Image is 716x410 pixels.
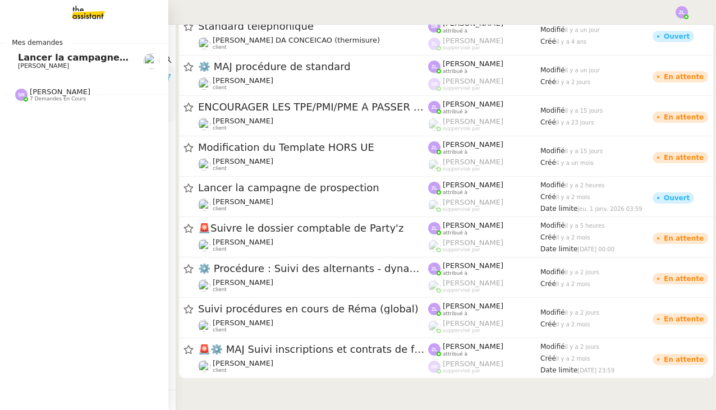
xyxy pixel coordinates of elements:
span: suppervisé par [443,45,480,51]
span: [PERSON_NAME] [443,100,503,108]
span: Créé [540,280,556,288]
span: Modifié [540,181,565,189]
span: Modifié [540,66,565,74]
app-user-detailed-label: client [198,359,428,374]
span: [PERSON_NAME] [443,238,503,247]
img: users%2FrZ9hsAwvZndyAxvpJrwIinY54I42%2Favatar%2FChatGPT%20Image%201%20aou%CC%82t%202025%2C%2011_1... [198,239,210,251]
img: svg [428,38,440,50]
span: il y a 2 jours [565,269,599,275]
div: En attente [664,316,704,323]
div: En attente [664,235,704,242]
span: Lancer la campagne de prospection [198,183,428,193]
span: client [213,327,227,333]
div: En attente [664,73,704,80]
span: Suivi procédures en cours de Réma (global) [198,304,428,314]
app-user-detailed-label: client [198,238,428,252]
span: [PERSON_NAME] [18,62,69,70]
span: il y a un mois [556,160,594,166]
span: Date limite [540,366,577,374]
img: svg [676,6,688,19]
span: [PERSON_NAME] [443,117,503,126]
app-user-detailed-label: client [198,278,428,293]
span: ⚙️ Procédure : Suivi des alternants - dynamique [198,264,428,274]
span: [PERSON_NAME] [213,278,273,287]
span: [PERSON_NAME] [213,359,273,367]
img: svg [428,78,440,90]
span: il y a un jour [565,27,600,33]
img: users%2FyQfMwtYgTqhRP2YHWHmG2s2LYaD3%2Favatar%2Fprofile-pic.png [428,159,440,171]
span: attribué à [443,190,467,196]
span: [PERSON_NAME] [443,360,503,368]
span: client [213,367,227,374]
span: [PERSON_NAME] [213,117,273,125]
app-user-label: suppervisé par [428,158,540,172]
img: svg [428,20,440,33]
span: attribué à [443,270,467,277]
img: svg [428,361,440,373]
span: suppervisé par [443,126,480,132]
app-user-label: attribué à [428,100,540,114]
span: Lancer la campagne de prospection [18,52,199,63]
span: il y a 2 mois [556,234,590,241]
span: suppervisé par [443,247,480,253]
span: [PERSON_NAME] [443,279,503,287]
span: [PERSON_NAME] [443,198,503,206]
span: Créé [540,320,556,328]
span: [PERSON_NAME] [443,221,503,229]
span: il y a un jour [565,67,600,73]
app-user-label: attribué à [428,19,540,34]
span: suppervisé par [443,368,480,374]
span: [PERSON_NAME] [443,140,503,149]
span: [PERSON_NAME] [443,59,503,68]
img: svg [428,141,440,154]
span: client [213,85,227,91]
span: Créé [540,118,556,126]
span: [PERSON_NAME] [443,77,503,85]
span: il y a 4 ans [556,39,586,45]
span: il y a 15 jours [565,148,603,154]
img: svg [428,303,440,315]
span: Modifié [540,107,565,114]
img: users%2FvXkuctLX0wUbD4cA8OSk7KI5fra2%2Favatar%2F858bcb8a-9efe-43bf-b7a6-dc9f739d6e70 [198,360,210,372]
img: users%2F0G3Vvnvi3TQv835PC6wL0iK4Q012%2Favatar%2F85e45ffa-4efd-43d5-9109-2e66efd3e965 [198,199,210,211]
img: users%2FoFdbodQ3TgNoWt9kP3GXAs5oaCq1%2Favatar%2Fprofile-pic.png [428,280,440,292]
span: [PERSON_NAME] [213,197,273,206]
span: Créé [540,233,556,241]
span: attribué à [443,28,467,34]
span: [PERSON_NAME] [443,181,503,189]
img: users%2FhitvUqURzfdVsA8TDJwjiRfjLnH2%2Favatar%2Flogo-thermisure.png [198,37,210,49]
span: client [213,246,227,252]
img: users%2FyQfMwtYgTqhRP2YHWHmG2s2LYaD3%2Favatar%2Fprofile-pic.png [428,118,440,131]
span: Suivre le dossier comptable de Party'z [198,223,428,233]
span: client [213,44,227,50]
span: client [213,125,227,131]
img: svg [428,343,440,356]
img: users%2FLb8tVVcnxkNxES4cleXP4rKNCSJ2%2Favatar%2F2ff4be35-2167-49b6-8427-565bfd2dd78c [198,77,210,90]
span: il y a 2 jours [565,310,599,316]
app-user-detailed-label: client [198,197,428,212]
span: Modifié [540,343,565,351]
img: svg [428,101,440,113]
span: [PERSON_NAME] [443,302,503,310]
app-user-detailed-label: client [198,157,428,172]
app-user-label: suppervisé par [428,319,540,334]
app-user-label: attribué à [428,302,540,316]
app-user-label: attribué à [428,221,540,236]
app-user-label: suppervisé par [428,198,540,213]
img: svg [428,61,440,73]
span: [PERSON_NAME] [443,342,503,351]
span: ENCOURAGER LES TPE/PMI/PME À PASSER COMMANDE VIA LE SITE INTERNET - [DATE] [198,102,428,112]
span: Modifié [540,222,565,229]
app-user-detailed-label: client [198,76,428,91]
img: users%2FoFdbodQ3TgNoWt9kP3GXAs5oaCq1%2Favatar%2Fprofile-pic.png [428,239,440,252]
img: users%2FoFdbodQ3TgNoWt9kP3GXAs5oaCq1%2Favatar%2Fprofile-pic.png [428,320,440,333]
span: Date limite [540,245,577,253]
span: Modification du Template HORS UE [198,142,428,153]
span: 🚨 [198,343,210,355]
span: il y a 15 jours [565,108,603,114]
img: users%2FvXkuctLX0wUbD4cA8OSk7KI5fra2%2Favatar%2F858bcb8a-9efe-43bf-b7a6-dc9f739d6e70 [198,158,210,171]
span: [PERSON_NAME] [213,157,273,165]
app-user-label: suppervisé par [428,36,540,51]
span: il y a 2 jours [556,79,590,85]
app-user-detailed-label: client [198,36,428,50]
